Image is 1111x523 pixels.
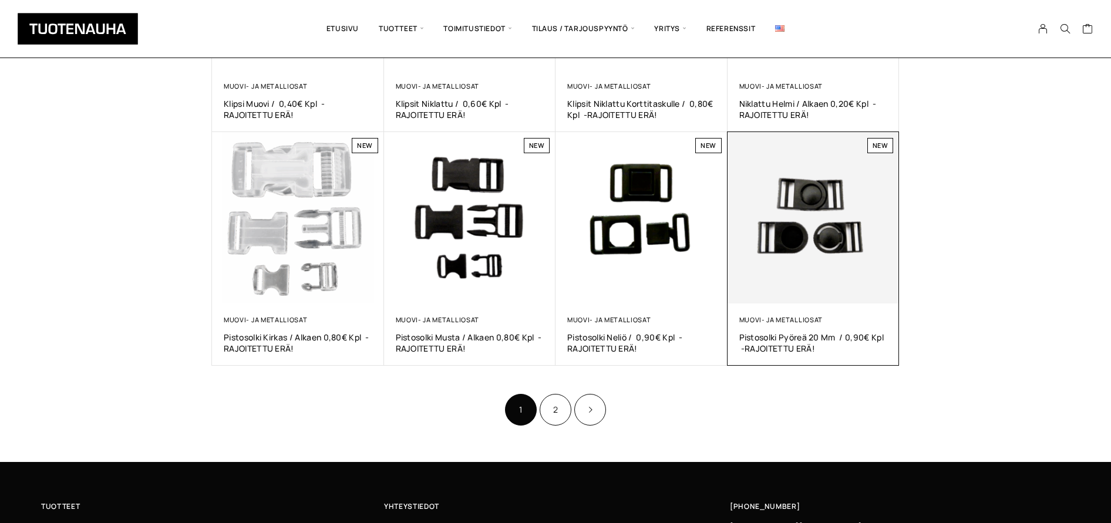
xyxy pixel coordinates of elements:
span: Tuotteet [369,9,433,49]
span: Toimitustiedot [433,9,521,49]
a: Pistosolki Neliö / 0,90€ kpl -RAJOITETTU ERÄ! [567,332,716,354]
a: Pistosolki Pyöreä 20 mm / 0,90€ kpl -RAJOITETTU ERÄ! [739,332,888,354]
span: Tilaus / Tarjouspyyntö [522,9,645,49]
a: Tuotteet [41,500,384,512]
span: Yritys [644,9,696,49]
span: Yhteystiedot [384,500,439,512]
a: Muovi- ja metalliosat [396,315,479,324]
a: Klipsi Muovi / 0,40€ kpl -RAJOITETTU ERÄ! [224,98,372,120]
nav: Product Pagination [212,392,899,427]
a: Referenssit [696,9,766,49]
a: Cart [1082,23,1093,37]
a: Klipsit Niklattu / 0,60€ kpl -RAJOITETTU ERÄ! [396,98,544,120]
a: Muovi- ja metalliosat [567,82,651,90]
a: My Account [1032,23,1055,34]
a: Muovi- ja metalliosat [739,315,823,324]
a: Klipsit Niklattu korttitaskulle / 0,80€ kpl -RAJOITETTU ERÄ! [567,98,716,120]
a: Muovi- ja metalliosat [567,315,651,324]
a: Muovi- ja metalliosat [224,315,307,324]
a: Yhteystiedot [384,500,727,512]
a: Niklattu helmi / alkaen 0,20€ kpl -RAJOITETTU ERÄ! [739,98,888,120]
a: Pistosolki musta / alkaen 0,80€ kpl -RAJOITETTU ERÄ! [396,332,544,354]
button: Search [1054,23,1076,34]
a: Pistosolki kirkas / alkaen 0,80€ kpl -RAJOITETTU ERÄ! [224,332,372,354]
a: Etusivu [317,9,369,49]
a: [PHONE_NUMBER] [730,500,800,512]
span: Sivu 1 [505,394,537,426]
a: Sivu 2 [540,394,571,426]
a: Muovi- ja metalliosat [396,82,479,90]
img: English [775,25,785,32]
span: Tuotteet [41,500,80,512]
img: Tuotenauha Oy [18,13,138,45]
a: Muovi- ja metalliosat [739,82,823,90]
a: Muovi- ja metalliosat [224,82,307,90]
